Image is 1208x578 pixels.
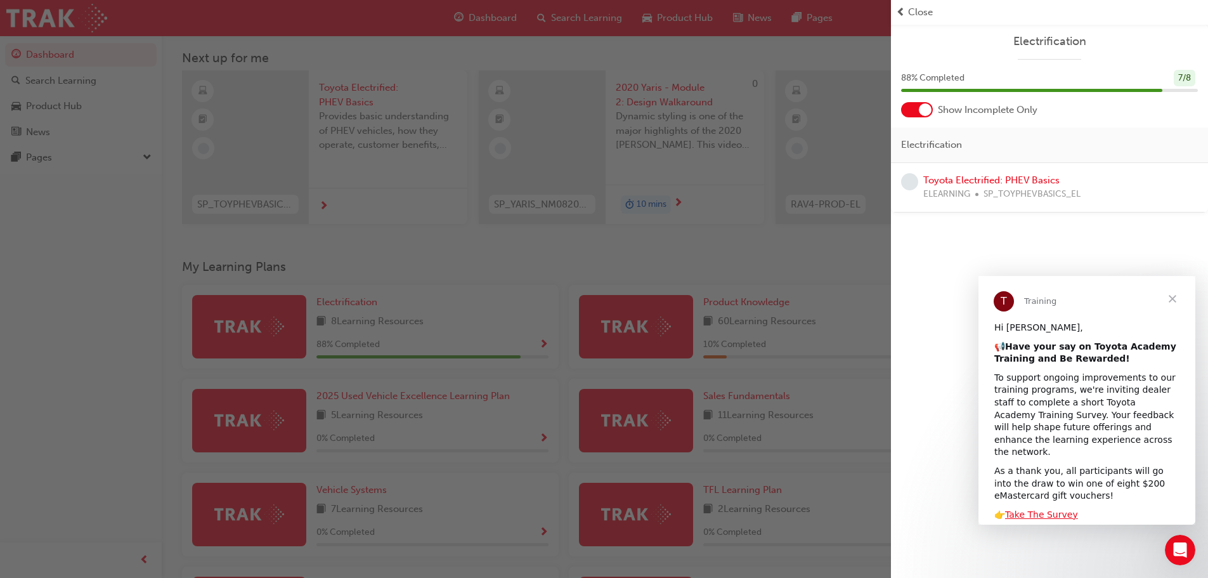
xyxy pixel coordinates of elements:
[901,173,918,190] span: learningRecordVerb_NONE-icon
[896,5,1203,20] button: prev-iconClose
[908,5,933,20] span: Close
[938,103,1037,117] span: Show Incomplete Only
[984,187,1081,202] span: SP_TOYPHEVBASICS_EL
[901,34,1198,49] a: Electrification
[901,71,964,86] span: 88 % Completed
[1165,535,1195,565] iframe: Intercom live chat
[896,5,906,20] span: prev-icon
[901,138,962,152] span: Electrification
[923,187,970,202] span: ELEARNING
[978,276,1195,525] iframe: Intercom live chat message
[923,174,1060,186] a: Toyota Electrified: PHEV Basics
[1174,70,1195,87] div: 7 / 8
